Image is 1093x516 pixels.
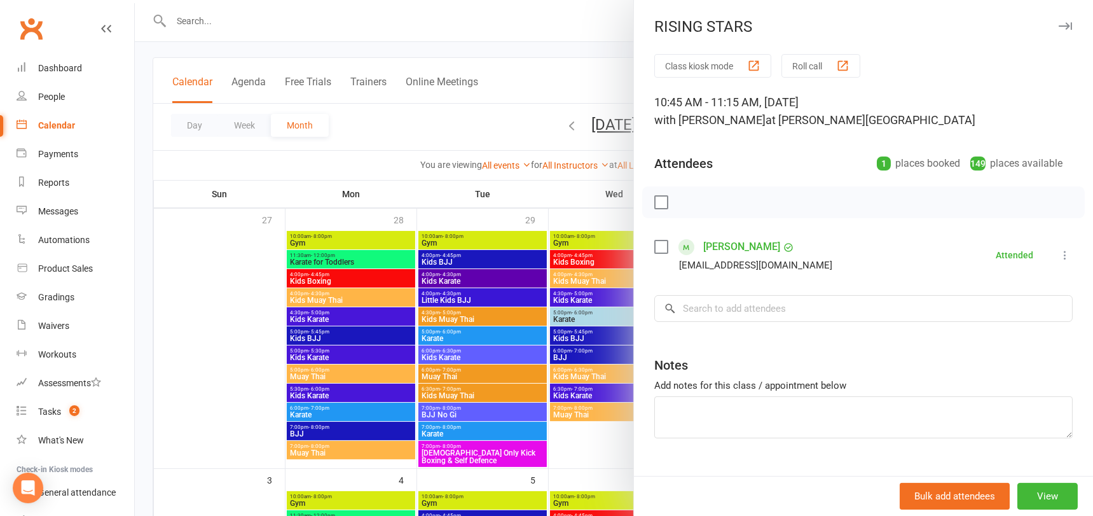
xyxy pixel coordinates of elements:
div: Workouts [38,349,76,359]
span: with [PERSON_NAME] [654,113,766,127]
a: Calendar [17,111,134,140]
div: Messages [38,206,78,216]
div: Waivers [38,321,69,331]
a: Workouts [17,340,134,369]
div: 1 [877,157,891,171]
a: General attendance kiosk mode [17,478,134,507]
div: Payments [38,149,78,159]
button: Bulk add attendees [900,483,1010,510]
div: What's New [38,435,84,445]
a: Gradings [17,283,134,312]
div: Notes [654,356,688,374]
div: Attendees [654,155,713,172]
div: places booked [877,155,960,172]
button: View [1017,483,1078,510]
a: People [17,83,134,111]
button: Class kiosk mode [654,54,771,78]
div: 149 [970,157,986,171]
div: RISING STARS [634,18,1093,36]
div: People [38,92,65,102]
a: Clubworx [15,13,47,45]
div: Tasks [38,407,61,417]
div: Reports [38,178,69,188]
div: Open Intercom Messenger [13,473,43,503]
a: Automations [17,226,134,255]
div: Calendar [38,120,75,130]
div: General attendance [38,487,116,498]
div: Automations [38,235,90,245]
a: What's New [17,426,134,455]
div: Add notes for this class / appointment below [654,378,1073,393]
div: 10:45 AM - 11:15 AM, [DATE] [654,94,1073,129]
a: Reports [17,169,134,197]
div: Dashboard [38,63,82,73]
a: Tasks 2 [17,398,134,426]
a: Product Sales [17,255,134,283]
button: Roll call [781,54,860,78]
span: 2 [69,405,79,416]
a: Payments [17,140,134,169]
div: Assessments [38,378,101,388]
div: places available [970,155,1062,172]
a: Messages [17,197,134,226]
span: at [PERSON_NAME][GEOGRAPHIC_DATA] [766,113,975,127]
a: [PERSON_NAME] [703,237,780,257]
div: [EMAIL_ADDRESS][DOMAIN_NAME] [679,257,832,274]
div: Product Sales [38,263,93,274]
div: Attended [996,251,1033,260]
div: Gradings [38,292,74,302]
a: Waivers [17,312,134,340]
input: Search to add attendees [654,295,1073,322]
a: Dashboard [17,54,134,83]
a: Assessments [17,369,134,398]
